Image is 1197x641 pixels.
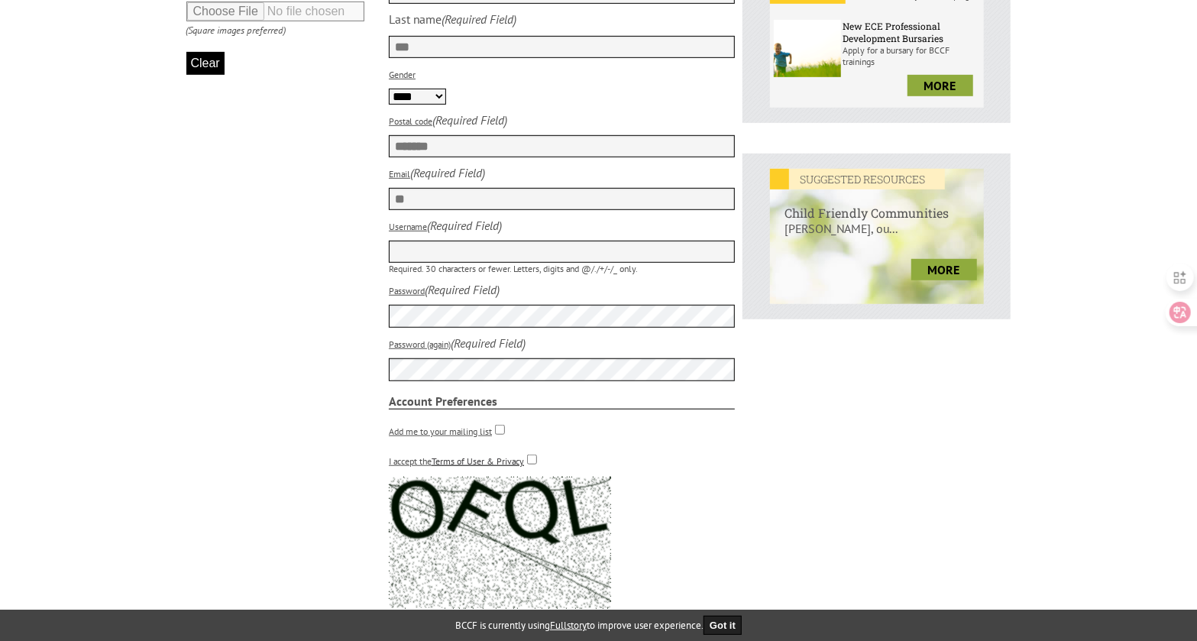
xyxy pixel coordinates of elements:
[432,112,507,128] i: (Required Field)
[389,393,735,410] strong: Account Preferences
[843,44,980,67] p: Apply for a bursary for BCCF trainings
[389,69,416,80] label: Gender
[770,189,985,221] h6: Child Friendly Communities
[389,455,524,467] label: I accept the
[432,455,524,467] a: Terms of User & Privacy
[907,75,973,96] a: more
[451,335,526,351] i: (Required Field)
[770,221,985,251] p: [PERSON_NAME], ou...
[389,263,735,274] p: Required. 30 characters or fewer. Letters, digits and @/./+/-/_ only.
[186,24,286,37] i: (Square images preferred)
[389,221,427,232] label: Username
[389,11,442,27] div: Last name
[770,169,945,189] em: SUGGESTED RESOURCES
[389,168,410,180] label: Email
[911,259,977,280] a: more
[427,218,502,233] i: (Required Field)
[425,282,500,297] i: (Required Field)
[389,338,451,350] label: Password (again)
[550,619,587,632] a: Fullstory
[186,52,225,75] button: Clear
[410,165,485,180] i: (Required Field)
[843,20,980,44] h6: New ECE Professional Development Bursaries
[389,115,432,127] label: Postal code
[442,11,516,27] i: (Required Field)
[389,426,492,437] label: Add me to your mailing list
[704,616,742,635] button: Got it
[389,477,611,609] img: captcha
[389,285,425,296] label: Password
